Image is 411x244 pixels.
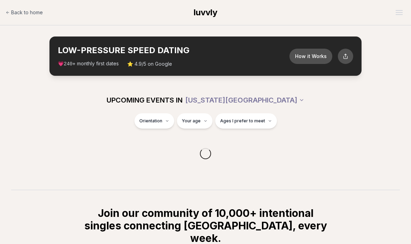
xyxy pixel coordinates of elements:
[6,6,43,19] a: Back to home
[107,95,183,105] span: UPCOMING EVENTS IN
[182,118,201,124] span: Your age
[139,118,162,124] span: Orientation
[177,113,212,129] button: Your age
[393,7,405,18] button: Open menu
[215,113,277,129] button: Ages I prefer to meet
[11,9,43,16] span: Back to home
[134,113,174,129] button: Orientation
[194,7,217,18] a: luvvly
[194,7,217,17] span: luvvly
[58,45,289,56] h2: LOW-PRESSURE SPEED DATING
[58,60,119,67] span: 💗 + monthly first dates
[64,61,72,67] span: 240
[127,60,172,67] span: ⭐ 4.9/5 on Google
[289,49,332,64] button: How it Works
[185,92,304,108] button: [US_STATE][GEOGRAPHIC_DATA]
[220,118,265,124] span: Ages I prefer to meet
